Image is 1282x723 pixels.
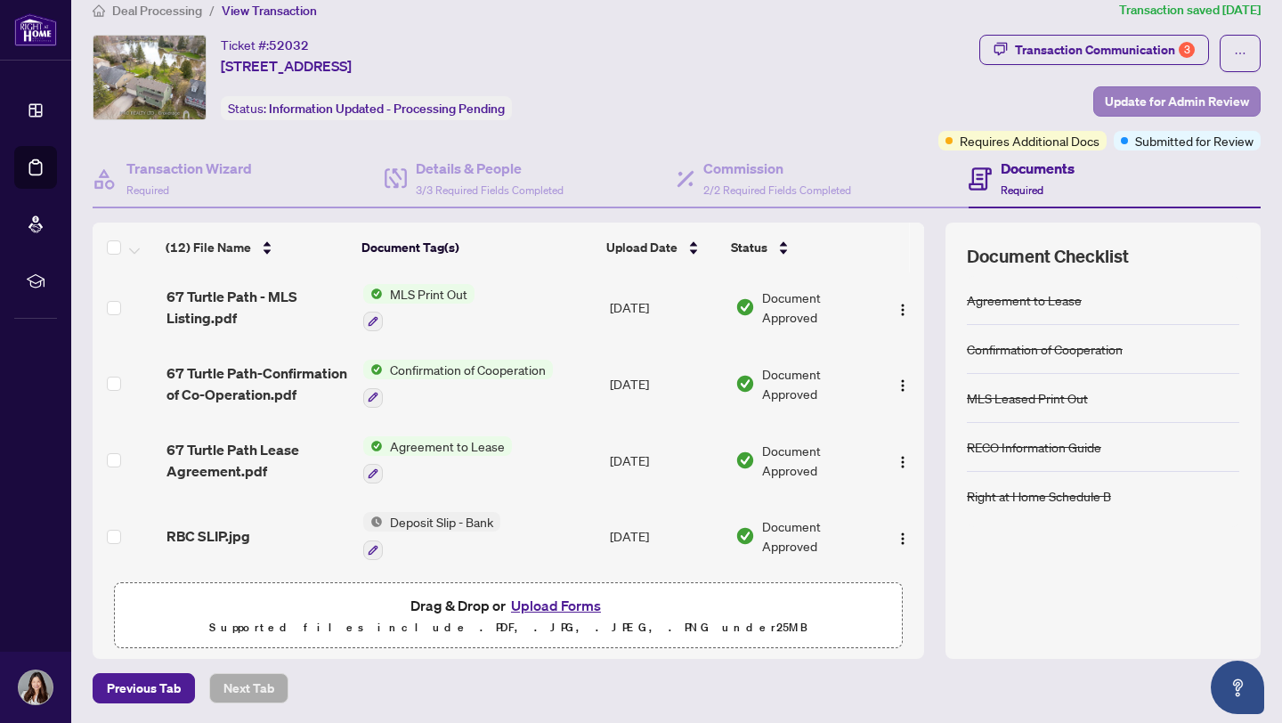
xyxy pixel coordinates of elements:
[126,183,169,197] span: Required
[888,293,917,321] button: Logo
[221,55,352,77] span: [STREET_ADDRESS]
[166,525,250,547] span: RBC SLIP.jpg
[1135,131,1254,150] span: Submitted for Review
[703,158,851,179] h4: Commission
[967,437,1101,457] div: RECO Information Guide
[1001,183,1043,197] span: Required
[603,498,728,574] td: [DATE]
[888,522,917,550] button: Logo
[93,36,206,119] img: IMG-S12268107_1.jpg
[93,4,105,17] span: home
[896,532,910,546] img: Logo
[1001,158,1075,179] h4: Documents
[166,238,251,257] span: (12) File Name
[735,451,755,470] img: Document Status
[888,370,917,398] button: Logo
[126,158,252,179] h4: Transaction Wizard
[735,297,755,317] img: Document Status
[363,436,383,456] img: Status Icon
[410,594,606,617] span: Drag & Drop or
[269,37,309,53] span: 52032
[1015,36,1195,64] div: Transaction Communication
[222,3,317,19] span: View Transaction
[979,35,1209,65] button: Transaction Communication3
[363,360,383,379] img: Status Icon
[166,362,350,405] span: 67 Turtle Path-Confirmation of Co-Operation.pdf
[967,486,1111,506] div: Right at Home Schedule B
[735,374,755,394] img: Document Status
[383,436,512,456] span: Agreement to Lease
[967,388,1088,408] div: MLS Leased Print Out
[506,594,606,617] button: Upload Forms
[762,364,873,403] span: Document Approved
[762,516,873,556] span: Document Approved
[363,512,383,532] img: Status Icon
[762,441,873,480] span: Document Approved
[967,339,1123,359] div: Confirmation of Cooperation
[115,583,902,649] span: Drag & Drop orUpload FormsSupported files include .PDF, .JPG, .JPEG, .PNG under25MB
[724,223,875,272] th: Status
[363,360,553,408] button: Status IconConfirmation of Cooperation
[14,13,57,46] img: logo
[107,674,181,703] span: Previous Tab
[731,238,767,257] span: Status
[967,244,1129,269] span: Document Checklist
[112,3,202,19] span: Deal Processing
[158,223,354,272] th: (12) File Name
[363,512,500,560] button: Status IconDeposit Slip - Bank
[735,526,755,546] img: Document Status
[606,238,678,257] span: Upload Date
[967,290,1082,310] div: Agreement to Lease
[1179,42,1195,58] div: 3
[603,422,728,499] td: [DATE]
[383,512,500,532] span: Deposit Slip - Bank
[19,670,53,704] img: Profile Icon
[703,183,851,197] span: 2/2 Required Fields Completed
[1234,47,1246,60] span: ellipsis
[363,284,383,304] img: Status Icon
[166,439,350,482] span: 67 Turtle Path Lease Agreement.pdf
[1093,86,1261,117] button: Update for Admin Review
[896,455,910,469] img: Logo
[383,360,553,379] span: Confirmation of Cooperation
[603,345,728,422] td: [DATE]
[896,378,910,393] img: Logo
[269,101,505,117] span: Information Updated - Processing Pending
[888,446,917,475] button: Logo
[1211,661,1264,714] button: Open asap
[363,436,512,484] button: Status IconAgreement to Lease
[603,270,728,346] td: [DATE]
[416,158,564,179] h4: Details & People
[363,284,475,332] button: Status IconMLS Print Out
[416,183,564,197] span: 3/3 Required Fields Completed
[221,35,309,55] div: Ticket #:
[221,96,512,120] div: Status:
[209,673,288,703] button: Next Tab
[960,131,1099,150] span: Requires Additional Docs
[896,303,910,317] img: Logo
[1105,87,1249,116] span: Update for Admin Review
[599,223,724,272] th: Upload Date
[126,617,891,638] p: Supported files include .PDF, .JPG, .JPEG, .PNG under 25 MB
[93,673,195,703] button: Previous Tab
[762,288,873,327] span: Document Approved
[166,286,350,329] span: 67 Turtle Path - MLS Listing.pdf
[383,284,475,304] span: MLS Print Out
[354,223,599,272] th: Document Tag(s)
